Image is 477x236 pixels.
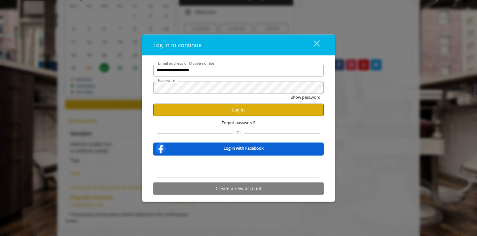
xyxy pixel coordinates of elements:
button: Log in [153,104,324,116]
label: Password [155,77,178,83]
span: Log in to continue [153,41,202,48]
iframe: Sign in with Google Button [206,160,271,174]
img: facebook-logo [154,142,167,154]
button: close dialog [302,38,324,51]
button: Create a new account [153,182,324,195]
span: Forgot password? [222,119,256,126]
label: Email address or Mobile number [155,60,219,66]
input: Email address or Mobile number [153,64,324,76]
input: Password [153,81,324,94]
b: Log in with Facebook [224,145,264,152]
div: close dialog [307,40,319,50]
span: Or [233,129,244,135]
button: Show password [291,94,321,100]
